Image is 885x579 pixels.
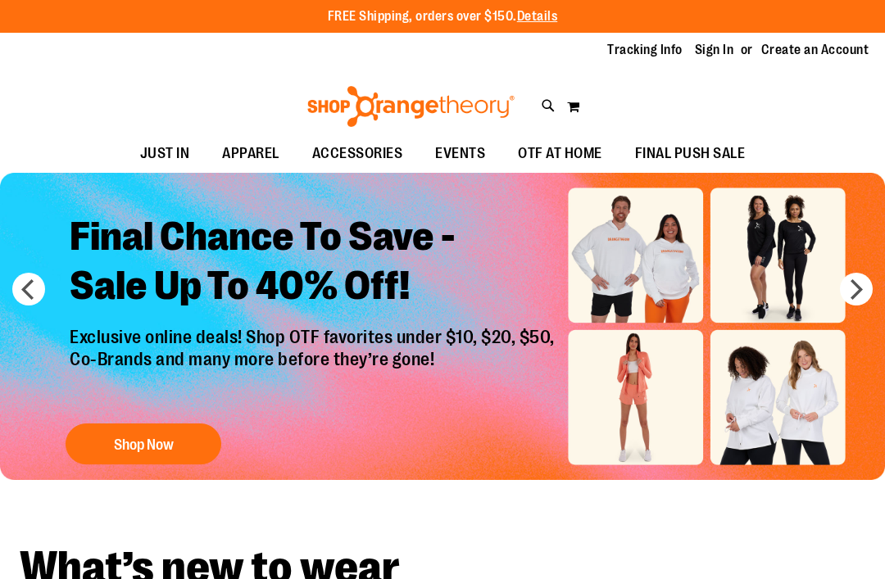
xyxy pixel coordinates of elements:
[222,135,279,172] span: APPAREL
[419,135,501,173] a: EVENTS
[607,41,683,59] a: Tracking Info
[66,423,221,464] button: Shop Now
[695,41,734,59] a: Sign In
[12,273,45,305] button: prev
[312,135,403,172] span: ACCESSORIES
[57,200,571,473] a: Final Chance To Save -Sale Up To 40% Off! Exclusive online deals! Shop OTF favorites under $10, $...
[328,7,558,26] p: FREE Shipping, orders over $150.
[619,135,762,173] a: FINAL PUSH SALE
[124,135,206,173] a: JUST IN
[296,135,420,173] a: ACCESSORIES
[57,200,571,327] h2: Final Chance To Save - Sale Up To 40% Off!
[501,135,619,173] a: OTF AT HOME
[761,41,869,59] a: Create an Account
[206,135,296,173] a: APPAREL
[840,273,873,305] button: next
[140,135,190,172] span: JUST IN
[518,135,602,172] span: OTF AT HOME
[635,135,746,172] span: FINAL PUSH SALE
[305,86,517,127] img: Shop Orangetheory
[517,9,558,24] a: Details
[435,135,485,172] span: EVENTS
[57,327,571,407] p: Exclusive online deals! Shop OTF favorites under $10, $20, $50, Co-Brands and many more before th...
